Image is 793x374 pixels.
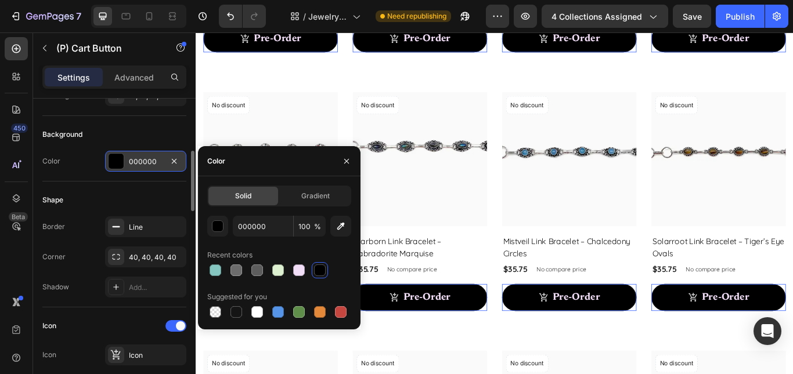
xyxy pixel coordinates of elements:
div: Shape [42,195,63,205]
div: Line [129,222,183,233]
a: Dreamspire Link Bracelet – Lapis Daisies [9,235,165,266]
a: Mistveil Link Bracelet – Chalcedony Circles [357,70,514,226]
a: Solarroot Link Bracelet – Tiger’s Eye Ovals [531,70,688,226]
button: 7 [5,5,86,28]
button: Save [673,5,711,28]
div: Publish [726,10,755,23]
p: No discount [193,79,232,90]
div: Shadow [42,282,69,292]
p: No compare price [571,273,629,279]
span: Solid [235,191,251,201]
div: Suggested for you [207,292,267,302]
div: 40, 40, 40, 40 [129,252,183,263]
a: Mistveil Link Bracelet – Chalcedony Circles [357,235,514,266]
div: Background [42,129,82,140]
div: Pre-Order [590,300,646,318]
p: No discount [367,79,406,90]
div: $35.75 [183,268,214,284]
button: 4 collections assigned [542,5,668,28]
span: Need republishing [387,11,446,21]
span: % [314,222,321,232]
div: Color [42,156,60,166]
p: No compare price [223,273,281,279]
button: Pre-Order [357,293,514,325]
input: Eg: FFFFFF [233,216,293,237]
p: No compare price [397,273,455,279]
div: Beta [9,212,28,222]
div: (P) Cart Button [23,277,77,288]
p: No discount [19,79,57,90]
a: Dreamspire Link Bracelet – Lapis Daisies [9,70,165,226]
span: Jewelry Collection Page [308,10,348,23]
p: No compare price [49,273,107,279]
div: Pre-Order [416,300,471,318]
span: 4 collections assigned [552,10,642,23]
div: Icon [42,321,56,331]
div: 000000 [129,157,163,167]
div: Add... [129,282,183,293]
div: $35.36 [9,268,39,284]
a: Solarroot Link Bracelet – Tiger’s Eye Ovals [531,235,688,266]
a: Starborn Link Bracelet – Labradorite Marquise [183,70,340,226]
div: Pre-Order [68,300,123,318]
div: 450 [11,124,28,133]
div: Recent colors [207,250,253,260]
div: Undo/Redo [219,5,266,28]
button: Pre-Order [531,293,688,325]
div: Icon [42,350,56,360]
button: Publish [716,5,765,28]
p: Advanced [114,71,154,83]
div: $35.75 [531,268,562,284]
a: Starborn Link Bracelet – Labradorite Marquise [183,235,340,266]
div: Icon [129,350,183,361]
button: Pre-Order [9,293,165,325]
p: Settings [57,71,90,83]
iframe: Design area [196,32,793,374]
div: Border [42,222,65,232]
div: Pre-Order [242,300,297,318]
p: 7 [76,9,81,23]
div: Color [207,156,225,166]
span: / [303,10,306,23]
div: $35.75 [357,268,388,284]
div: Corner [42,252,66,262]
span: Gradient [301,191,330,201]
div: Open Intercom Messenger [754,317,781,345]
p: (P) Cart Button [56,41,155,55]
button: Pre-Order [183,293,340,325]
span: Save [683,12,702,21]
p: No discount [541,79,580,90]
